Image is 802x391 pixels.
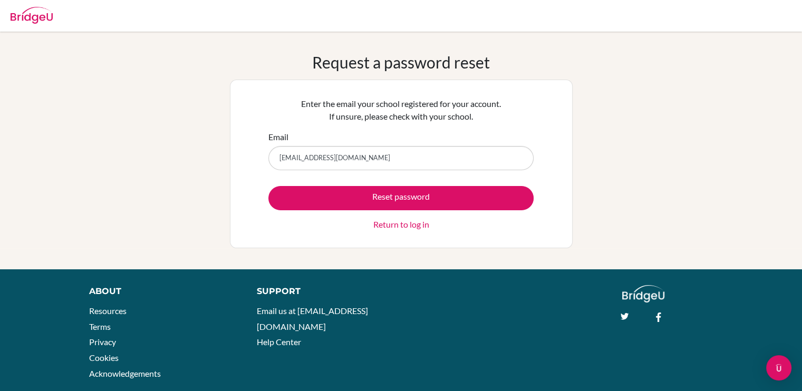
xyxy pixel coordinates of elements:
[257,285,390,298] div: Support
[257,337,301,347] a: Help Center
[373,218,429,231] a: Return to log in
[257,306,368,331] a: Email us at [EMAIL_ADDRESS][DOMAIN_NAME]
[89,337,116,347] a: Privacy
[268,97,534,123] p: Enter the email your school registered for your account. If unsure, please check with your school.
[89,321,111,331] a: Terms
[268,131,288,143] label: Email
[89,353,119,363] a: Cookies
[268,186,534,210] button: Reset password
[622,285,665,302] img: logo_white@2x-f4f0deed5e89b7ecb1c2cc34c3e3d731f90f0f143d5ea2071677605dd97b5244.png
[766,355,791,380] div: Open Intercom Messenger
[89,285,233,298] div: About
[312,53,490,72] h1: Request a password reset
[11,7,53,24] img: Bridge-U
[89,368,161,378] a: Acknowledgements
[89,306,127,316] a: Resources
